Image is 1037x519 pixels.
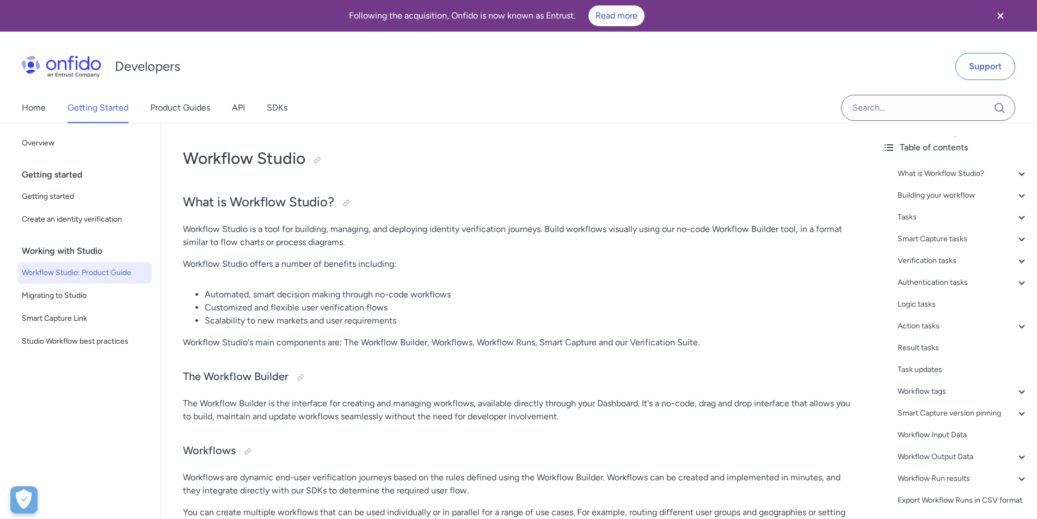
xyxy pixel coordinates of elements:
[898,429,1028,442] a: Workflow Input Data
[150,93,210,123] a: Product Guides
[898,450,1028,463] a: Workflow Output Data
[22,56,101,77] img: Onfido Logo
[898,189,1028,202] a: Building your workflow
[841,95,1015,121] input: Onfido search input field
[183,471,852,497] p: Workflows are dynamic end-user verification journeys based on the rules defined using the Workflo...
[17,285,152,307] a: Migrating to Studio
[898,320,1028,333] a: Action tasks
[17,331,152,352] a: Studio Workflow best practices
[17,262,152,284] a: Workflow Studio: Product Guide
[183,336,852,349] p: Workflow Studio's main components are: The Workflow Builder, Workflows, Workflow Runs, Smart Capt...
[17,186,152,207] a: Getting started
[183,443,852,460] h3: Workflows
[898,167,1028,180] a: What is Workflow Studio?
[588,5,645,26] a: Read more
[17,132,152,154] a: Overview
[115,58,180,75] h1: Developers
[22,240,156,262] div: Working with Studio
[898,341,1028,355] a: Result tasks
[183,148,852,169] h1: Workflow Studio
[205,301,852,314] li: Customized and flexible user verification flows
[183,397,852,423] p: The Workflow Builder is the interface for creating and managing workflows, available directly thr...
[898,472,1028,485] a: Workflow Run results
[22,335,148,348] span: Studio Workflow best practices
[22,266,148,279] span: Workflow Studio: Product Guide
[22,312,148,325] span: Smart Capture Link
[183,369,852,386] h3: The Workflow Builder
[22,137,148,150] span: Overview
[267,93,287,123] a: SDKs
[898,211,1028,224] a: Tasks
[13,5,980,26] div: Following the acquisition, Onfido is now known as Entrust.
[17,308,152,329] a: Smart Capture Link
[898,298,1028,311] a: Logic tasks
[898,233,1028,246] a: Smart Capture tasks
[898,254,1028,267] a: Verification tasks
[898,363,1028,376] a: Task updates
[205,288,852,301] li: Automated, smart decision making through no-code workflows
[22,190,148,203] span: Getting started
[898,276,1028,289] a: Authentication tasks
[898,494,1028,507] a: Export Workflow Runs in CSV format
[22,289,148,302] span: Migrating to Studio
[882,141,1028,154] div: Table of contents
[955,53,1015,80] a: Support
[22,213,148,226] span: Create an identity verification
[22,93,46,123] a: Home
[183,223,852,249] p: Workflow Studio is a tool for building, managing, and deploying identity verification journeys. B...
[10,486,38,514] div: Cookie Preferences
[898,407,1028,420] a: Smart Capture version pinning
[205,314,852,327] li: Scalability to new markets and user requirements
[10,486,38,514] button: Open Preferences
[183,258,852,271] p: Workflow Studio offers a number of benefits including:
[68,93,128,123] a: Getting Started
[17,209,152,230] a: Create an identity verification
[980,2,1021,29] button: Close banner
[22,164,156,186] div: Getting started
[232,93,245,123] a: API
[183,193,852,212] h2: What is Workflow Studio?
[898,385,1028,398] a: Workflow tags
[994,9,1007,22] svg: Close banner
